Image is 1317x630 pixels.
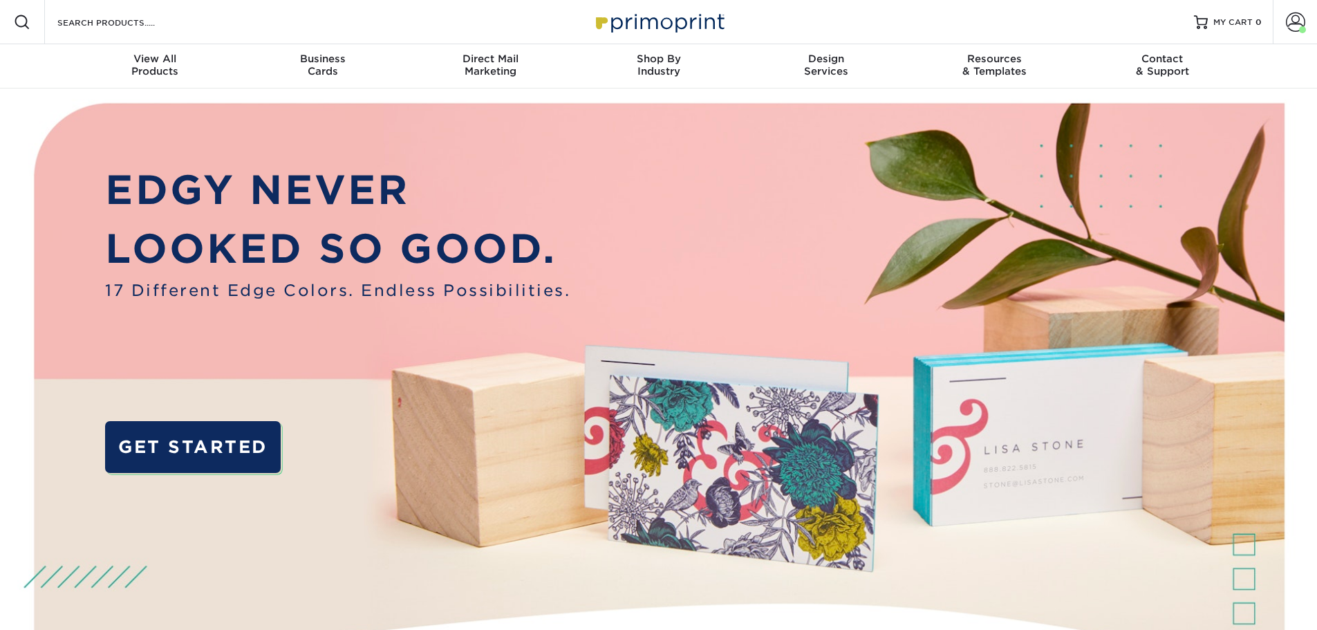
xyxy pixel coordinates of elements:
a: Resources& Templates [910,44,1078,89]
a: GET STARTED [105,421,280,473]
a: Shop ByIndustry [575,44,742,89]
a: View AllProducts [71,44,239,89]
span: Contact [1078,53,1246,65]
p: EDGY NEVER [105,160,570,220]
span: Resources [910,53,1078,65]
a: Direct MailMarketing [407,44,575,89]
span: Direct Mail [407,53,575,65]
p: LOOKED SO GOOD. [105,219,570,279]
div: Industry [575,53,742,77]
img: Primoprint [590,7,728,37]
input: SEARCH PRODUCTS..... [56,14,191,30]
span: Business [239,53,407,65]
span: 0 [1255,17,1262,27]
div: Services [742,53,910,77]
span: View All [71,53,239,65]
span: Shop By [575,53,742,65]
div: Products [71,53,239,77]
div: & Templates [910,53,1078,77]
span: Design [742,53,910,65]
a: BusinessCards [239,44,407,89]
a: DesignServices [742,44,910,89]
div: Cards [239,53,407,77]
span: 17 Different Edge Colors. Endless Possibilities. [105,279,570,302]
div: Marketing [407,53,575,77]
span: MY CART [1213,17,1253,28]
div: & Support [1078,53,1246,77]
a: Contact& Support [1078,44,1246,89]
